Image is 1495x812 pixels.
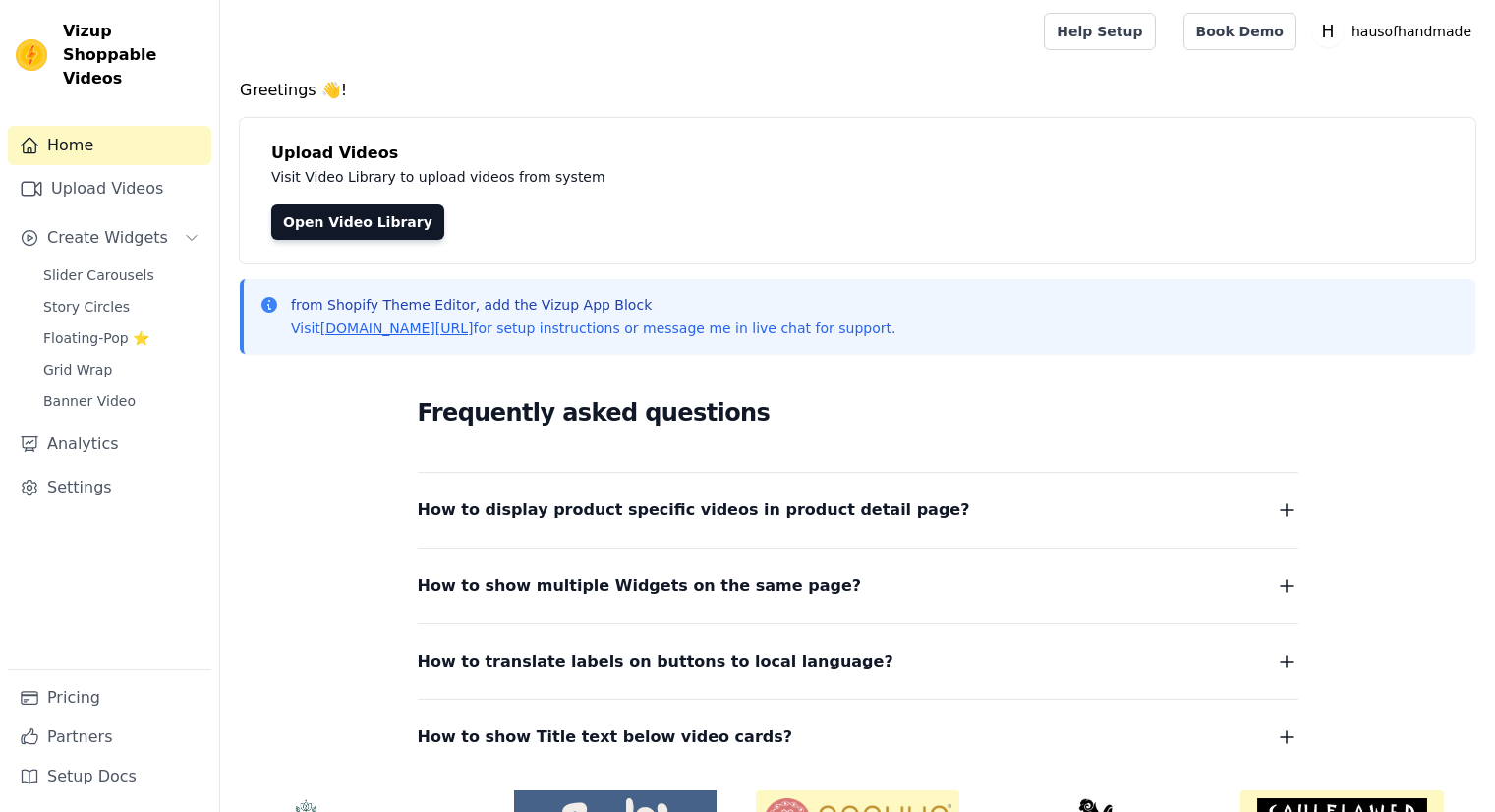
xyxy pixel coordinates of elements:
a: Partners [8,718,211,757]
a: Help Setup [1044,13,1155,50]
a: Home [8,126,211,165]
p: Visit Video Library to upload videos from system [271,165,1152,189]
p: from Shopify Theme Editor, add the Vizup App Block [291,295,895,315]
img: Vizup [16,39,47,71]
span: Grid Wrap [43,360,112,379]
p: Visit for setup instructions or message me in live chat for support. [291,319,895,338]
span: Banner Video [43,391,136,411]
span: Vizup Shoppable Videos [63,20,203,90]
span: How to show Title text below video cards? [418,724,793,751]
h4: Greetings 👋! [240,79,1475,102]
a: Slider Carousels [31,261,211,289]
button: How to display product specific videos in product detail page? [418,496,1298,524]
span: Slider Carousels [43,265,154,285]
button: How to show Title text below video cards? [418,724,1298,751]
a: Banner Video [31,387,211,415]
a: Story Circles [31,293,211,320]
h2: Frequently asked questions [418,393,1298,433]
span: Create Widgets [47,226,168,250]
a: Grid Wrap [31,356,211,383]
button: Create Widgets [8,218,211,258]
a: Analytics [8,425,211,464]
text: H [1321,22,1334,41]
a: Settings [8,468,211,507]
span: How to show multiple Widgets on the same page? [418,572,862,600]
button: How to show multiple Widgets on the same page? [418,572,1298,600]
a: Setup Docs [8,757,211,796]
button: H hausofhandmade [1312,14,1479,49]
h4: Upload Videos [271,142,1444,165]
a: Book Demo [1183,13,1296,50]
span: How to translate labels on buttons to local language? [418,648,893,675]
a: [DOMAIN_NAME][URL] [320,320,474,336]
span: How to display product specific videos in product detail page? [418,496,970,524]
span: Story Circles [43,297,130,317]
button: How to translate labels on buttons to local language? [418,648,1298,675]
span: Floating-Pop ⭐ [43,328,149,348]
a: Pricing [8,678,211,718]
a: Open Video Library [271,204,444,240]
a: Upload Videos [8,169,211,208]
p: hausofhandmade [1344,14,1479,49]
a: Floating-Pop ⭐ [31,324,211,352]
